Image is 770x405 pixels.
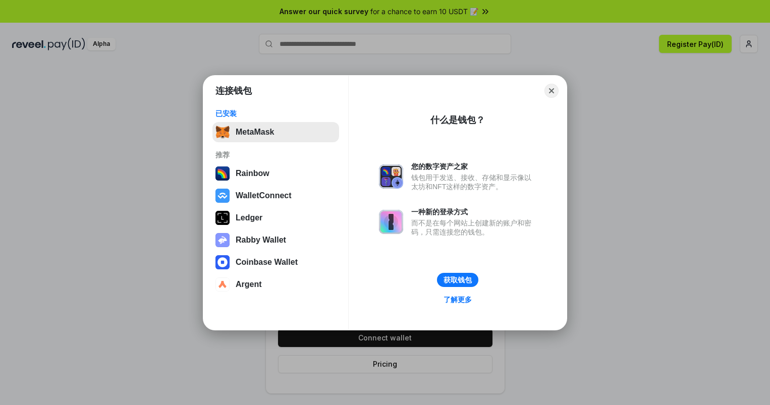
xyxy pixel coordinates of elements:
img: svg+xml,%3Csvg%20width%3D%22120%22%20height%3D%22120%22%20viewBox%3D%220%200%20120%20120%22%20fil... [215,166,230,181]
div: 已安装 [215,109,336,118]
div: 获取钱包 [444,275,472,284]
button: Close [544,84,559,98]
img: svg+xml,%3Csvg%20xmlns%3D%22http%3A%2F%2Fwww.w3.org%2F2000%2Fsvg%22%20fill%3D%22none%22%20viewBox... [379,164,403,189]
button: Argent [212,274,339,295]
div: Rabby Wallet [236,236,286,245]
div: 一种新的登录方式 [411,207,536,216]
button: Rainbow [212,163,339,184]
h1: 连接钱包 [215,85,252,97]
div: Ledger [236,213,262,222]
a: 了解更多 [437,293,478,306]
div: MetaMask [236,128,274,137]
button: Coinbase Wallet [212,252,339,272]
div: 您的数字资产之家 [411,162,536,171]
button: Rabby Wallet [212,230,339,250]
img: svg+xml,%3Csvg%20width%3D%2228%22%20height%3D%2228%22%20viewBox%3D%220%200%2028%2028%22%20fill%3D... [215,277,230,292]
button: MetaMask [212,122,339,142]
img: svg+xml,%3Csvg%20width%3D%2228%22%20height%3D%2228%22%20viewBox%3D%220%200%2028%2028%22%20fill%3D... [215,189,230,203]
button: 获取钱包 [437,273,478,287]
div: 而不是在每个网站上创建新的账户和密码，只需连接您的钱包。 [411,218,536,237]
img: svg+xml,%3Csvg%20xmlns%3D%22http%3A%2F%2Fwww.w3.org%2F2000%2Fsvg%22%20width%3D%2228%22%20height%3... [215,211,230,225]
img: svg+xml,%3Csvg%20xmlns%3D%22http%3A%2F%2Fwww.w3.org%2F2000%2Fsvg%22%20fill%3D%22none%22%20viewBox... [215,233,230,247]
div: Rainbow [236,169,269,178]
div: 推荐 [215,150,336,159]
img: svg+xml,%3Csvg%20fill%3D%22none%22%20height%3D%2233%22%20viewBox%3D%220%200%2035%2033%22%20width%... [215,125,230,139]
div: 什么是钱包？ [430,114,485,126]
div: Argent [236,280,262,289]
img: svg+xml,%3Csvg%20xmlns%3D%22http%3A%2F%2Fwww.w3.org%2F2000%2Fsvg%22%20fill%3D%22none%22%20viewBox... [379,210,403,234]
button: WalletConnect [212,186,339,206]
div: 钱包用于发送、接收、存储和显示像以太坊和NFT这样的数字资产。 [411,173,536,191]
div: Coinbase Wallet [236,258,298,267]
img: svg+xml,%3Csvg%20width%3D%2228%22%20height%3D%2228%22%20viewBox%3D%220%200%2028%2028%22%20fill%3D... [215,255,230,269]
div: 了解更多 [444,295,472,304]
button: Ledger [212,208,339,228]
div: WalletConnect [236,191,292,200]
